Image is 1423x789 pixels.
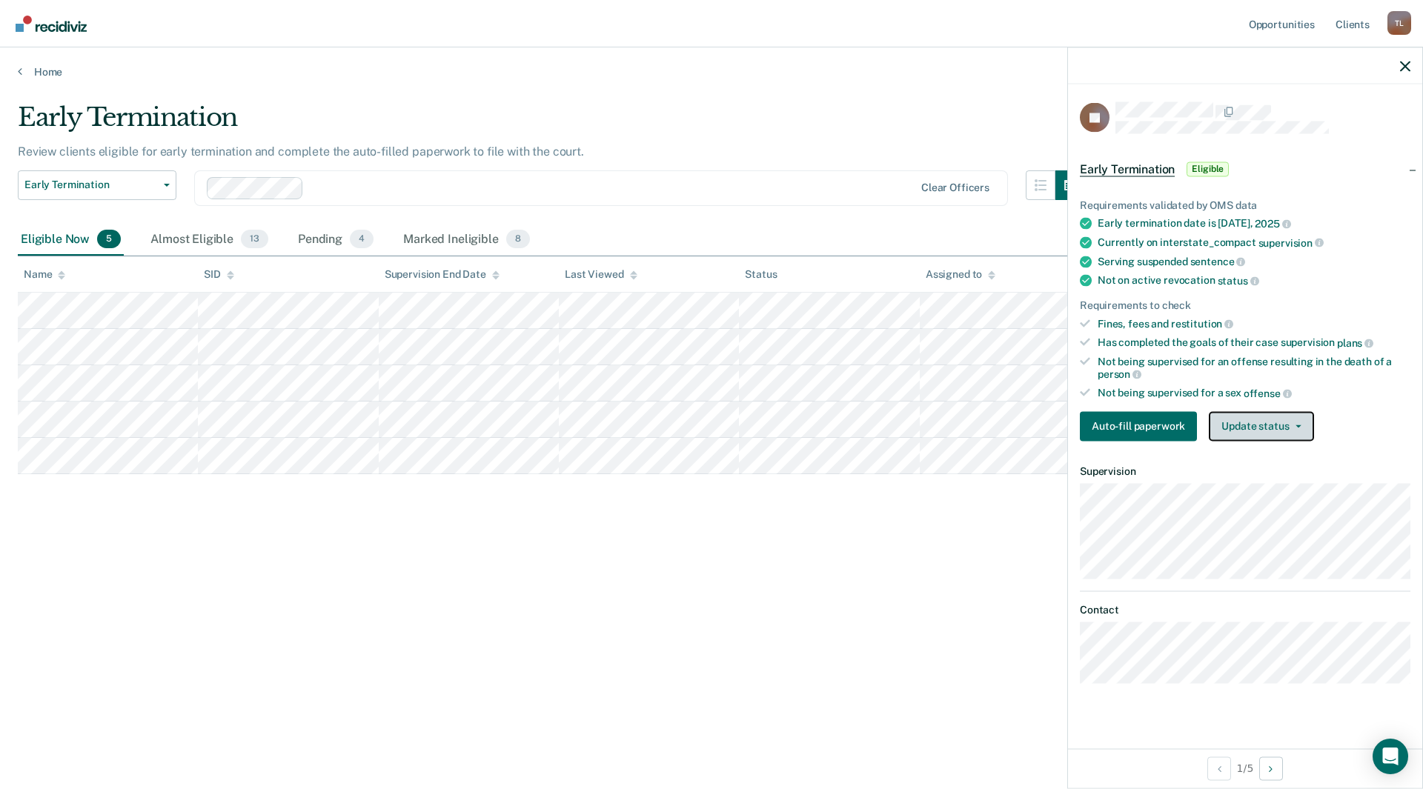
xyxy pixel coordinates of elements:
[1080,299,1410,311] div: Requirements to check
[1080,604,1410,616] dt: Contact
[1098,387,1410,400] div: Not being supervised for a sex
[147,224,271,256] div: Almost Eligible
[1387,11,1411,35] div: T L
[1258,236,1324,248] span: supervision
[295,224,377,256] div: Pending
[1098,317,1410,330] div: Fines, fees and
[1080,199,1410,211] div: Requirements validated by OMS data
[926,268,995,281] div: Assigned to
[204,268,234,281] div: SID
[241,230,268,249] span: 13
[400,224,533,256] div: Marked Ineligible
[1080,465,1410,477] dt: Supervision
[350,230,374,249] span: 4
[18,144,584,159] p: Review clients eligible for early termination and complete the auto-filled paperwork to file with...
[565,268,637,281] div: Last Viewed
[1255,218,1290,230] span: 2025
[506,230,530,249] span: 8
[385,268,500,281] div: Supervision End Date
[1098,274,1410,287] div: Not on active revocation
[18,102,1085,144] div: Early Termination
[1218,274,1259,286] span: status
[1098,355,1410,380] div: Not being supervised for an offense resulting in the death of a
[1187,162,1229,176] span: Eligible
[1244,387,1292,399] span: offense
[745,268,777,281] div: Status
[921,182,989,194] div: Clear officers
[24,268,65,281] div: Name
[1068,748,1422,788] div: 1 / 5
[1171,318,1233,330] span: restitution
[1080,162,1175,176] span: Early Termination
[1098,236,1410,249] div: Currently on interstate_compact
[1373,739,1408,774] div: Open Intercom Messenger
[1098,255,1410,268] div: Serving suspended
[1068,145,1422,193] div: Early TerminationEligible
[1337,336,1373,348] span: plans
[1387,11,1411,35] button: Profile dropdown button
[16,16,87,32] img: Recidiviz
[1098,368,1141,380] span: person
[18,65,1405,79] a: Home
[1190,256,1246,267] span: sentence
[97,230,121,249] span: 5
[1207,756,1231,780] button: Previous Opportunity
[1098,336,1410,350] div: Has completed the goals of their case supervision
[18,224,124,256] div: Eligible Now
[1209,411,1313,441] button: Update status
[1259,756,1283,780] button: Next Opportunity
[1080,411,1203,441] a: Navigate to form link
[1080,411,1197,441] button: Auto-fill paperwork
[24,179,158,191] span: Early Termination
[1098,217,1410,230] div: Early termination date is [DATE],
